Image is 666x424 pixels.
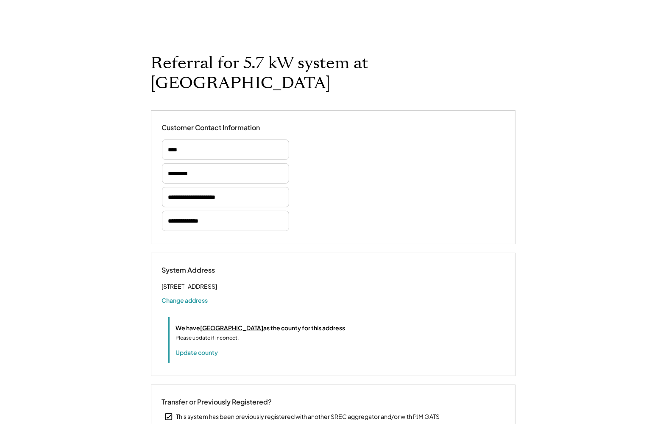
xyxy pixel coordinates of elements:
u: [GEOGRAPHIC_DATA] [201,324,264,332]
div: We have as the county for this address [176,324,346,332]
button: Change address [162,296,208,304]
button: Update county [176,348,218,357]
h1: Referral for 5.7 kW system at [GEOGRAPHIC_DATA] [151,53,516,93]
div: [STREET_ADDRESS] [162,281,217,292]
div: System Address [162,266,247,275]
div: Please update if incorrect. [176,334,239,342]
div: This system has been previously registered with another SREC aggregator and/or with PJM GATS [176,413,440,421]
div: Customer Contact Information [162,123,260,132]
div: Transfer or Previously Registered? [162,398,272,407]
